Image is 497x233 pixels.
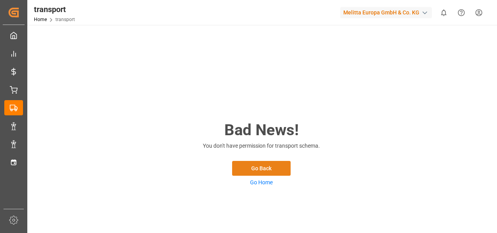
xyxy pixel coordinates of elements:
[250,179,273,185] a: Go Home
[340,5,435,20] button: Melitta Europa GmbH & Co. KG
[183,118,339,142] h2: Bad News!
[183,142,339,150] p: You don't have permission for transport schema.
[340,7,432,18] div: Melitta Europa GmbH & Co. KG
[34,4,75,15] div: transport
[34,17,47,22] a: Home
[435,4,453,21] button: show 0 new notifications
[453,4,470,21] button: Help Center
[232,161,291,176] button: Go Back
